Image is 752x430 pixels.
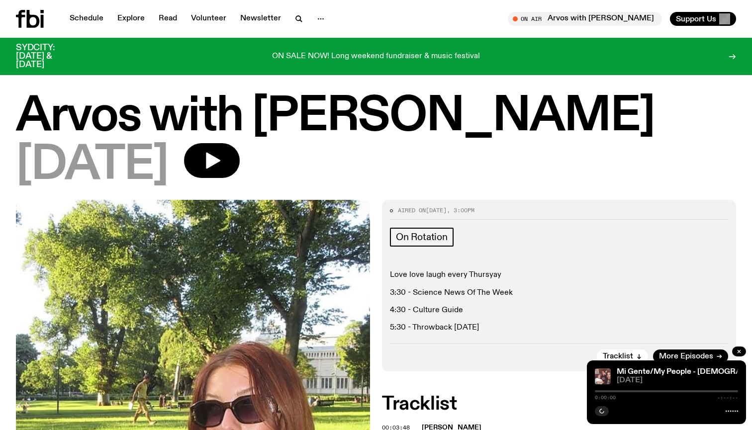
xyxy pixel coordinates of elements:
[717,395,738,400] span: -:--:--
[597,349,648,363] button: Tracklist
[16,94,736,139] h1: Arvos with [PERSON_NAME]
[390,270,728,280] p: Love love laugh every Thursyay
[603,353,633,360] span: Tracklist
[390,228,454,247] a: On Rotation
[617,377,738,384] span: [DATE]
[508,12,662,26] button: On AirArvos with [PERSON_NAME]
[396,232,448,243] span: On Rotation
[111,12,151,26] a: Explore
[272,52,480,61] p: ON SALE NOW! Long weekend fundraiser & music festival
[653,349,728,363] a: More Episodes
[382,395,736,413] h2: Tracklist
[595,395,616,400] span: 0:00:00
[398,206,426,214] span: Aired on
[64,12,109,26] a: Schedule
[16,44,80,69] h3: SYDCITY: [DATE] & [DATE]
[390,323,728,333] p: 5:30 - Throwback [DATE]
[153,12,183,26] a: Read
[670,12,736,26] button: Support Us
[659,353,713,360] span: More Episodes
[185,12,232,26] a: Volunteer
[390,306,728,315] p: 4:30 - Culture Guide
[447,206,474,214] span: , 3:00pm
[234,12,287,26] a: Newsletter
[676,14,716,23] span: Support Us
[16,143,168,188] span: [DATE]
[390,288,728,298] p: 3:30 - Science News Of The Week
[426,206,447,214] span: [DATE]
